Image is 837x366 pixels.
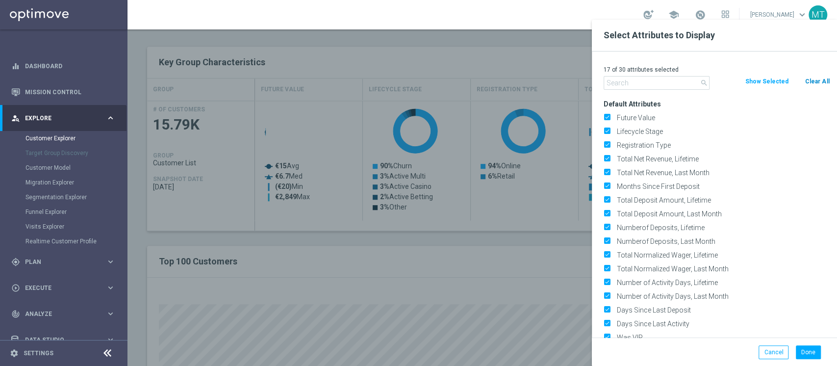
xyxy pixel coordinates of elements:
span: Plan [25,259,106,265]
a: Settings [24,350,53,356]
button: track_changes Analyze keyboard_arrow_right [11,310,116,318]
div: Segmentation Explorer [25,190,127,205]
h2: Select Attributes to Display [604,29,825,41]
button: Done [796,345,821,359]
h3: Default Attributes [604,100,830,108]
i: equalizer [11,62,20,71]
i: person_search [11,114,20,123]
i: keyboard_arrow_right [106,335,115,344]
div: Mission Control [11,79,115,105]
label: Future Value [613,113,830,122]
i: gps_fixed [11,258,20,266]
label: Number of Activity Days, Last Month [613,292,830,301]
a: Mission Control [25,79,115,105]
span: Analyze [25,311,106,317]
a: Visits Explorer [25,223,102,231]
span: school [668,9,679,20]
input: Search [604,76,710,90]
a: Customer Model [25,164,102,172]
div: Explore [11,114,106,123]
i: keyboard_arrow_right [106,113,115,123]
div: Customer Model [25,160,127,175]
button: Data Studio keyboard_arrow_right [11,336,116,344]
label: Number of Activity Days, Lifetime [613,278,830,287]
label: Total Deposit Amount, Last Month [613,209,830,218]
span: Execute [25,285,106,291]
a: Realtime Customer Profile [25,237,102,245]
div: Realtime Customer Profile [25,234,127,249]
label: Was VIP [613,333,830,342]
a: Dashboard [25,53,115,79]
label: Total Normalized Wager, Lifetime [613,251,830,260]
i: track_changes [11,310,20,318]
button: Clear All [804,76,830,87]
label: Total Net Revenue, Last Month [613,168,830,177]
i: keyboard_arrow_right [106,309,115,318]
i: play_circle_outline [11,284,20,292]
span: keyboard_arrow_down [797,9,808,20]
label: Numberof Deposits, Lifetime [613,223,830,232]
button: play_circle_outline Execute keyboard_arrow_right [11,284,116,292]
div: Execute [11,284,106,292]
button: equalizer Dashboard [11,62,116,70]
label: Days Since Last Activity [613,319,830,328]
a: [PERSON_NAME]keyboard_arrow_down [749,7,809,22]
i: search [700,79,708,87]
label: Total Deposit Amount, Lifetime [613,196,830,205]
a: Migration Explorer [25,179,102,186]
button: gps_fixed Plan keyboard_arrow_right [11,258,116,266]
i: settings [10,349,19,358]
i: keyboard_arrow_right [106,283,115,292]
div: Migration Explorer [25,175,127,190]
div: Target Group Discovery [25,146,127,160]
div: Data Studio [11,336,106,344]
label: Registration Type [613,141,830,150]
i: keyboard_arrow_right [106,257,115,266]
label: Numberof Deposits, Last Month [613,237,830,246]
button: Cancel [759,345,788,359]
span: Data Studio [25,337,106,343]
div: Analyze [11,310,106,318]
a: Segmentation Explorer [25,193,102,201]
div: Dashboard [11,53,115,79]
button: person_search Explore keyboard_arrow_right [11,114,116,122]
p: 17 of 30 attributes selected [604,66,830,74]
a: Customer Explorer [25,134,102,142]
label: Lifecycle Stage [613,127,830,136]
label: Months Since First Deposit [613,182,830,191]
div: Customer Explorer [25,131,127,146]
span: Explore [25,115,106,121]
label: Total Normalized Wager, Last Month [613,264,830,273]
div: Plan [11,258,106,266]
div: Funnel Explorer [25,205,127,219]
label: Days Since Last Deposit [613,306,830,314]
button: Show Selected [744,76,789,87]
button: Mission Control [11,88,116,96]
div: MT [809,5,827,24]
div: Visits Explorer [25,219,127,234]
label: Total Net Revenue, Lifetime [613,155,830,163]
a: Funnel Explorer [25,208,102,216]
